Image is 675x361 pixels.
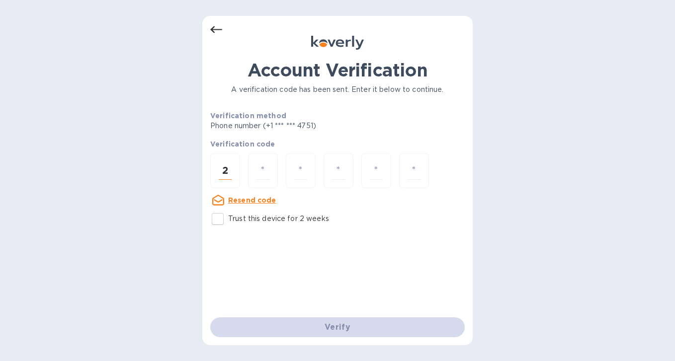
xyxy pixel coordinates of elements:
[210,121,392,131] p: Phone number (+1 *** *** 4751)
[210,112,286,120] b: Verification method
[210,84,465,95] p: A verification code has been sent. Enter it below to continue.
[210,139,465,149] p: Verification code
[228,214,329,224] p: Trust this device for 2 weeks
[210,60,465,80] h1: Account Verification
[228,196,276,204] u: Resend code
